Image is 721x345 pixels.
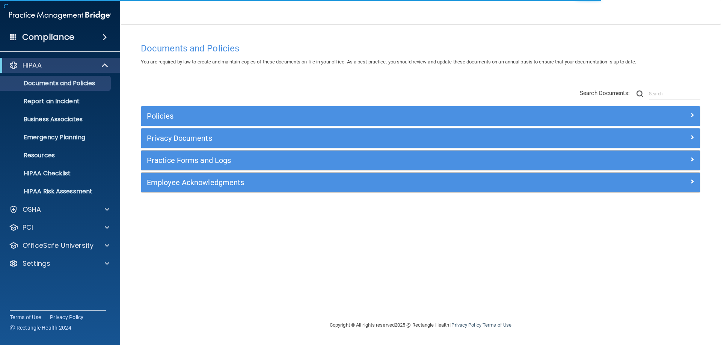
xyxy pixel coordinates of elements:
span: You are required by law to create and maintain copies of these documents on file in your office. ... [141,59,636,65]
p: Resources [5,152,107,159]
a: Settings [9,259,109,268]
h5: Practice Forms and Logs [147,156,555,164]
p: OSHA [23,205,41,214]
h4: Compliance [22,32,74,42]
a: Privacy Documents [147,132,694,144]
div: Copyright © All rights reserved 2025 @ Rectangle Health | | [284,313,558,337]
p: HIPAA Risk Assessment [5,188,107,195]
p: Report an Incident [5,98,107,105]
p: PCI [23,223,33,232]
a: Policies [147,110,694,122]
p: OfficeSafe University [23,241,94,250]
h5: Policies [147,112,555,120]
h5: Privacy Documents [147,134,555,142]
p: Emergency Planning [5,134,107,141]
a: Practice Forms and Logs [147,154,694,166]
input: Search [649,88,700,99]
a: PCI [9,223,109,232]
img: ic-search.3b580494.png [637,90,643,97]
h5: Employee Acknowledgments [147,178,555,187]
a: Terms of Use [10,313,41,321]
span: Ⓒ Rectangle Health 2024 [10,324,71,331]
p: HIPAA [23,61,42,70]
a: OSHA [9,205,109,214]
p: HIPAA Checklist [5,170,107,177]
p: Settings [23,259,50,268]
a: Terms of Use [483,322,511,328]
img: PMB logo [9,8,111,23]
p: Documents and Policies [5,80,107,87]
a: Privacy Policy [451,322,481,328]
a: HIPAA [9,61,109,70]
a: OfficeSafe University [9,241,109,250]
a: Privacy Policy [50,313,84,321]
span: Search Documents: [580,90,630,96]
a: Employee Acknowledgments [147,176,694,188]
p: Business Associates [5,116,107,123]
h4: Documents and Policies [141,44,700,53]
